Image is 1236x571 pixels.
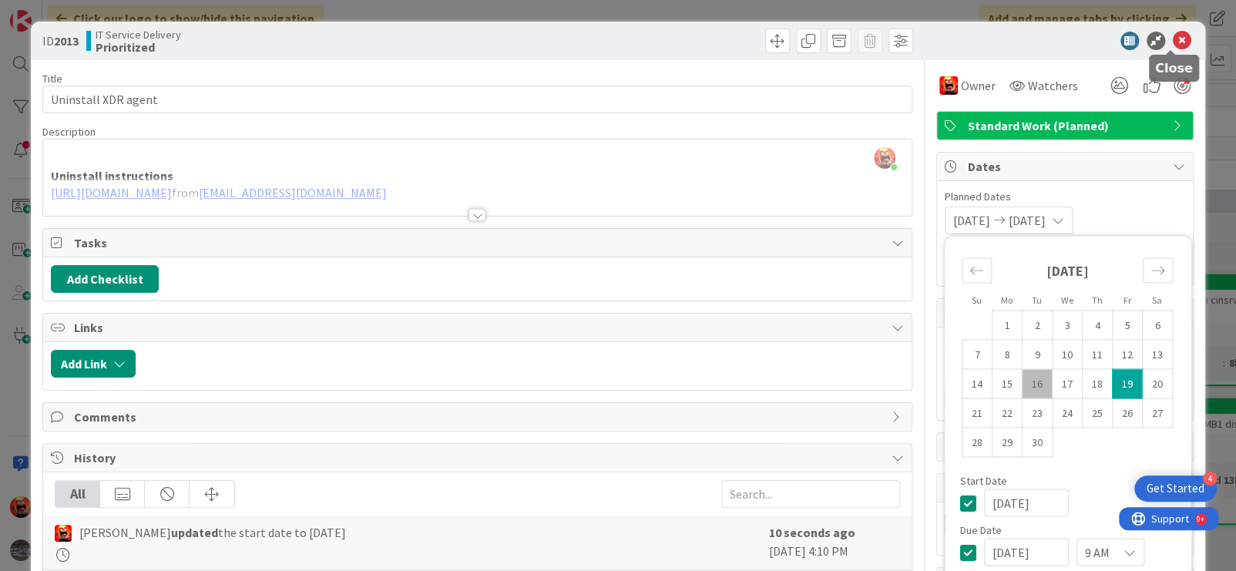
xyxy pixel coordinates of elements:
[51,168,173,183] strong: Uninstall instructions
[1203,472,1217,485] div: 4
[984,489,1069,516] input: MM/DD/YYYY
[74,318,884,337] span: Links
[992,369,1022,398] td: Choose Monday, 09/15/2025 12:00 PM as your check-out date. It’s available.
[968,157,1165,176] span: Dates
[1060,294,1073,306] small: We
[96,29,181,41] span: IT Service Delivery
[953,211,990,230] span: [DATE]
[42,125,96,139] span: Description
[51,350,136,378] button: Add Link
[1046,262,1088,280] strong: [DATE]
[74,408,884,426] span: Comments
[992,398,1022,428] td: Choose Monday, 09/22/2025 12:00 PM as your check-out date. It’s available.
[769,525,855,540] b: 10 seconds ago
[1112,398,1142,428] td: Choose Friday, 09/26/2025 12:00 PM as your check-out date. It’s available.
[1134,475,1217,502] div: Open Get Started checklist, remaining modules: 4
[962,369,992,398] td: Choose Sunday, 09/14/2025 12:00 PM as your check-out date. It’s available.
[968,116,1165,135] span: Standard Work (Planned)
[960,475,1007,485] span: Start Date
[1112,369,1142,398] td: Selected as start date. Friday, 09/19/2025 12:00 PM
[992,340,1022,369] td: Choose Monday, 09/08/2025 12:00 PM as your check-out date. It’s available.
[1052,311,1082,340] td: Choose Wednesday, 09/03/2025 12:00 PM as your check-out date. It’s available.
[962,398,992,428] td: Choose Sunday, 09/21/2025 12:00 PM as your check-out date. It’s available.
[32,2,70,21] span: Support
[1022,428,1052,457] td: Choose Tuesday, 09/30/2025 12:00 PM as your check-out date. It’s available.
[1052,369,1082,398] td: Choose Wednesday, 09/17/2025 12:00 PM as your check-out date. It’s available.
[992,311,1022,340] td: Choose Monday, 09/01/2025 12:00 PM as your check-out date. It’s available.
[1112,311,1142,340] td: Choose Friday, 09/05/2025 12:00 PM as your check-out date. It’s available.
[984,538,1069,566] input: MM/DD/YYYY
[1082,311,1112,340] td: Choose Thursday, 09/04/2025 12:00 PM as your check-out date. It’s available.
[1052,398,1082,428] td: Choose Wednesday, 09/24/2025 12:00 PM as your check-out date. It’s available.
[1085,541,1110,563] span: 9 AM
[1022,340,1052,369] td: Choose Tuesday, 09/09/2025 12:00 PM as your check-out date. It’s available.
[51,265,159,293] button: Add Checklist
[1091,294,1102,306] small: Th
[962,428,992,457] td: Choose Sunday, 09/28/2025 12:00 PM as your check-out date. It’s available.
[972,294,982,306] small: Su
[1143,257,1173,283] div: Move forward to switch to the next month.
[78,6,86,18] div: 9+
[939,76,958,95] img: VN
[1001,294,1013,306] small: Mo
[1123,294,1130,306] small: Fr
[962,340,992,369] td: Choose Sunday, 09/07/2025 12:00 PM as your check-out date. It’s available.
[42,86,912,113] input: type card name here...
[74,233,884,252] span: Tasks
[962,257,992,283] div: Move backward to switch to the previous month.
[992,428,1022,457] td: Choose Monday, 09/29/2025 12:00 PM as your check-out date. It’s available.
[1142,340,1172,369] td: Choose Saturday, 09/13/2025 12:00 PM as your check-out date. It’s available.
[1052,340,1082,369] td: Choose Wednesday, 09/10/2025 12:00 PM as your check-out date. It’s available.
[1142,311,1172,340] td: Choose Saturday, 09/06/2025 12:00 PM as your check-out date. It’s available.
[55,481,100,507] div: All
[721,480,900,508] input: Search...
[1082,369,1112,398] td: Choose Thursday, 09/18/2025 12:00 PM as your check-out date. It’s available.
[1009,211,1046,230] span: [DATE]
[55,525,72,542] img: VN
[769,523,900,562] div: [DATE] 4:10 PM
[1147,481,1204,496] div: Get Started
[1022,398,1052,428] td: Choose Tuesday, 09/23/2025 12:00 PM as your check-out date. It’s available.
[1142,398,1172,428] td: Choose Saturday, 09/27/2025 12:00 PM as your check-out date. It’s available.
[1082,398,1112,428] td: Choose Thursday, 09/25/2025 12:00 PM as your check-out date. It’s available.
[1142,369,1172,398] td: Choose Saturday, 09/20/2025 12:00 PM as your check-out date. It’s available.
[1152,294,1162,306] small: Sa
[54,33,79,49] b: 2013
[96,41,181,53] b: Prioritized
[79,523,346,542] span: [PERSON_NAME] the start date to [DATE]
[1022,369,1052,398] td: Choose Tuesday, 09/16/2025 12:00 PM as your check-out date. It’s available.
[945,244,1190,475] div: Calendar
[1028,76,1078,95] span: Watchers
[1032,294,1042,306] small: Tu
[1155,61,1193,76] h5: Close
[961,76,996,95] span: Owner
[42,72,62,86] label: Title
[1112,340,1142,369] td: Choose Friday, 09/12/2025 12:00 PM as your check-out date. It’s available.
[1082,340,1112,369] td: Choose Thursday, 09/11/2025 12:00 PM as your check-out date. It’s available.
[74,448,884,467] span: History
[960,524,1002,535] span: Due Date
[874,147,895,169] img: RgTeOc3I8ELJmhTdjS0YQeX5emZJLXRn.jpg
[42,32,79,50] span: ID
[945,189,1185,205] span: Planned Dates
[1022,311,1052,340] td: Choose Tuesday, 09/02/2025 12:00 PM as your check-out date. It’s available.
[171,525,218,540] b: updated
